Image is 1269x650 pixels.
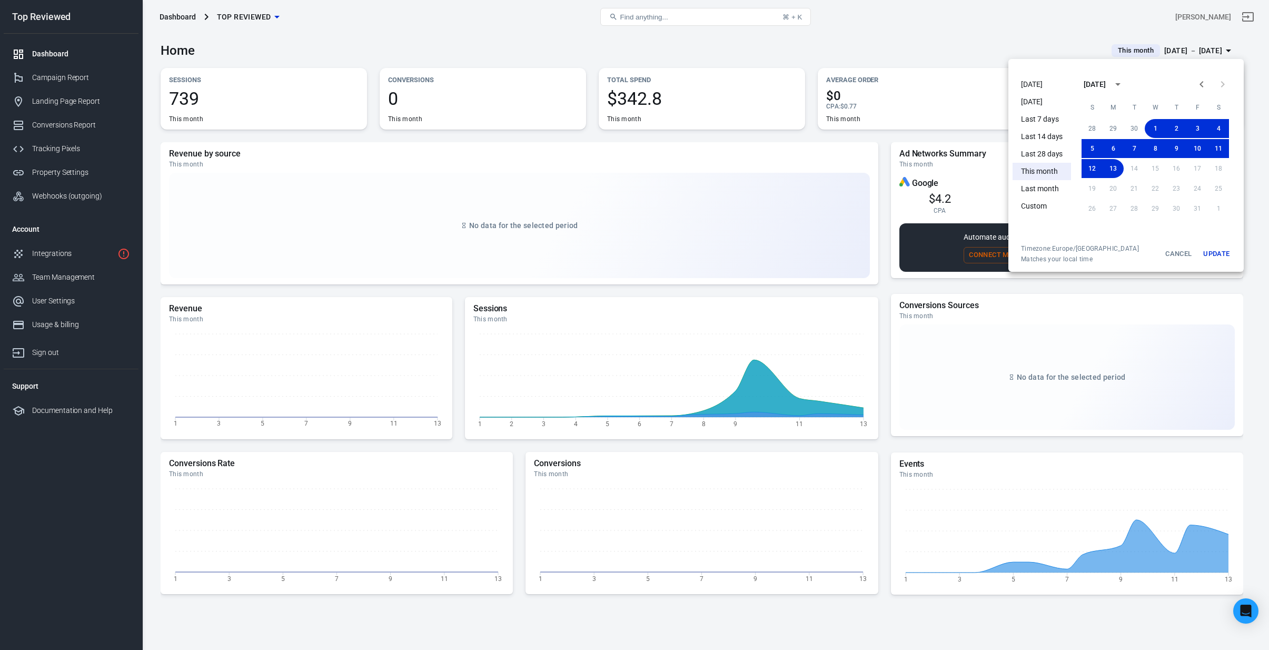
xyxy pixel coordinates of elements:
[1233,598,1258,624] div: Open Intercom Messenger
[1013,111,1071,128] li: Last 7 days
[1208,139,1229,158] button: 11
[1021,244,1139,253] div: Timezone: Europe/[GEOGRAPHIC_DATA]
[1084,79,1106,90] div: [DATE]
[1021,255,1139,263] span: Matches your local time
[1187,139,1208,158] button: 10
[1103,119,1124,138] button: 29
[1013,93,1071,111] li: [DATE]
[1013,163,1071,180] li: This month
[1082,159,1103,178] button: 12
[1124,139,1145,158] button: 7
[1124,119,1145,138] button: 30
[1013,180,1071,198] li: Last month
[1209,97,1228,118] span: Saturday
[1125,97,1144,118] span: Tuesday
[1146,97,1165,118] span: Wednesday
[1166,139,1187,158] button: 9
[1167,97,1186,118] span: Thursday
[1013,145,1071,163] li: Last 28 days
[1208,119,1229,138] button: 4
[1104,97,1123,118] span: Monday
[1187,119,1208,138] button: 3
[1082,139,1103,158] button: 5
[1013,198,1071,215] li: Custom
[1145,119,1166,138] button: 1
[1103,159,1124,178] button: 13
[1013,76,1071,93] li: [DATE]
[1191,74,1212,95] button: Previous month
[1199,244,1233,263] button: Update
[1188,97,1207,118] span: Friday
[1162,244,1195,263] button: Cancel
[1109,75,1127,93] button: calendar view is open, switch to year view
[1013,128,1071,145] li: Last 14 days
[1083,97,1102,118] span: Sunday
[1145,139,1166,158] button: 8
[1103,139,1124,158] button: 6
[1082,119,1103,138] button: 28
[1166,119,1187,138] button: 2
